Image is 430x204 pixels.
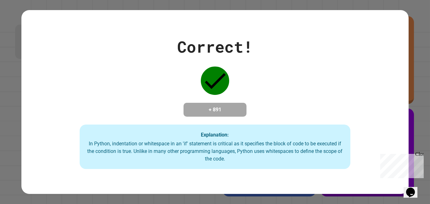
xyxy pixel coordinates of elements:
[201,131,229,137] strong: Explanation:
[404,179,424,198] iframe: chat widget
[86,140,344,163] div: In Python, indentation or whitespace in an 'if' statement is critical as it specifies the block o...
[177,35,253,59] div: Correct!
[3,3,43,40] div: Chat with us now!Close
[378,151,424,178] iframe: chat widget
[190,106,240,114] h4: + 891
